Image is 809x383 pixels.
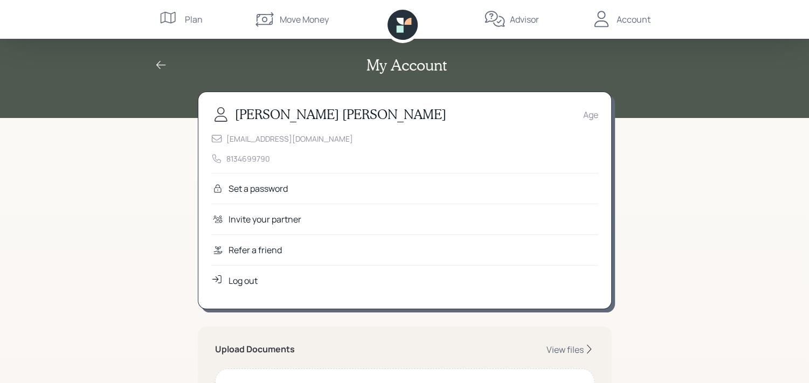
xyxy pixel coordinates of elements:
[226,153,270,164] div: 8134699790
[229,274,258,287] div: Log out
[510,13,539,26] div: Advisor
[229,182,288,195] div: Set a password
[583,108,598,121] div: Age
[185,13,203,26] div: Plan
[547,344,584,356] div: View files
[226,133,353,144] div: [EMAIL_ADDRESS][DOMAIN_NAME]
[617,13,651,26] div: Account
[229,213,301,226] div: Invite your partner
[215,344,295,354] h5: Upload Documents
[367,56,447,74] h2: My Account
[280,13,329,26] div: Move Money
[235,107,446,122] h3: [PERSON_NAME] [PERSON_NAME]
[229,243,282,256] div: Refer a friend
